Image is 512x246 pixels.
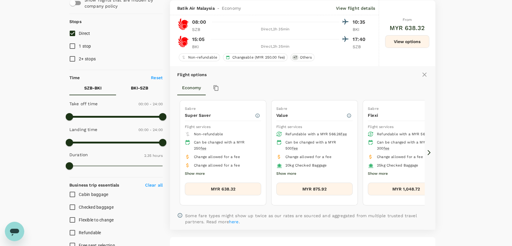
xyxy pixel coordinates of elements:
[341,132,347,136] span: fee
[145,182,163,188] p: Clear all
[211,26,339,32] div: Direct , 2h 35min
[144,153,163,158] span: 2.35 hours
[276,106,287,111] span: Sabre
[353,44,368,50] p: SZB
[192,19,206,26] p: 08:00
[285,155,331,159] span: Change allowed for a fee
[185,213,428,225] p: Some fare types might show up twice as our rates are sourced and aggregated from multiple trusted...
[291,53,314,61] div: +7Others
[368,112,438,118] p: Flexi
[403,18,412,22] span: From
[285,131,348,137] div: Refundable with a MYR 566.26
[5,222,24,241] iframe: Button to launch messaging window
[69,183,119,187] strong: Business trip essentials
[79,31,90,36] span: Direct
[138,128,163,132] span: 00:00 - 24:00
[194,163,240,167] span: Change allowed for a fee
[79,230,101,235] span: Refundable
[336,5,375,11] p: View flight details
[79,44,91,49] span: 1 stop
[223,53,288,61] div: Changeable (MYR 250.00 fee)
[368,183,444,195] button: MYR 1,048.72
[200,146,206,150] span: fee
[177,5,215,11] span: Batik Air Malaysia
[79,217,114,222] span: Flexible to change
[69,75,80,81] p: Time
[297,55,314,60] span: Others
[185,170,205,178] button: Show more
[138,102,163,106] span: 00:00 - 24:00
[276,183,353,195] button: MYR 875.92
[192,44,207,50] p: BKI
[276,125,302,129] span: Flight services
[79,56,96,61] span: 2+ stops
[276,112,346,118] p: Value
[177,81,206,95] button: Economy
[185,125,211,129] span: Flight services
[185,106,196,111] span: Sabre
[194,155,240,159] span: Change allowed for a fee
[84,85,101,91] p: SZB - BKI
[185,112,255,118] p: Super Saver
[79,205,114,210] span: Checked baggage
[69,19,81,24] strong: Stops
[69,101,98,107] p: Take off time
[177,72,207,78] p: Flight options
[292,55,298,60] span: + 7
[229,219,239,224] a: here
[194,132,223,136] span: Non-refundable
[192,36,204,43] p: 15:05
[377,155,423,159] span: Change allowed for a fee
[179,53,220,61] div: Non-refundable
[211,44,339,50] div: Direct , 2h 35min
[79,192,108,197] span: Cabin baggage
[285,140,348,152] div: Can be changed with a MYR 500
[194,140,256,152] div: Can be changed with a MYR 250
[185,183,261,195] button: MYR 638.32
[285,163,327,167] span: 20kg Checked Baggage
[353,36,368,43] p: 17:40
[177,18,189,30] img: OD
[292,146,298,150] span: fee
[69,126,97,133] p: Landing time
[151,75,163,81] p: Reset
[390,23,425,33] h6: MYR 638.32
[368,106,379,111] span: Sabre
[192,26,207,32] p: SZB
[377,140,439,152] div: Can be changed with a MYR 300
[222,5,241,11] span: Economy
[353,19,368,26] p: 10:35
[69,152,88,158] p: Duration
[377,131,439,137] div: Refundable with a MYR 566.26
[353,26,368,32] p: BKI
[383,146,389,150] span: fee
[215,5,222,11] span: -
[230,55,287,60] span: Changeable (MYR 250.00 fee)
[177,35,189,48] img: OD
[276,170,296,178] button: Show more
[368,170,388,178] button: Show more
[186,55,220,60] span: Non-refundable
[368,125,394,129] span: Flight services
[131,85,148,91] p: BKI - SZB
[377,163,418,167] span: 25kg Checked Baggage
[385,35,429,48] button: View options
